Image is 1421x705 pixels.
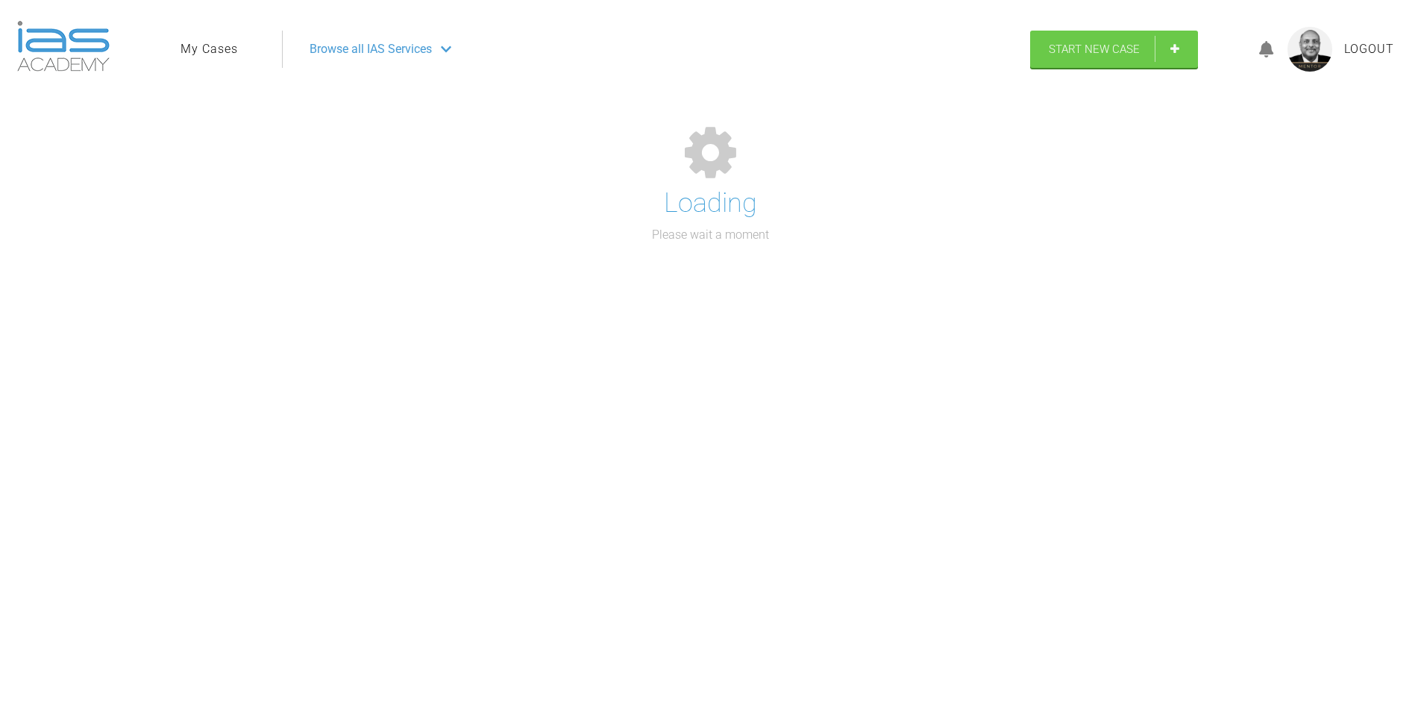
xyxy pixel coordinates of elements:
[1030,31,1198,68] a: Start New Case
[310,40,432,59] span: Browse all IAS Services
[181,40,238,59] a: My Cases
[17,21,110,72] img: logo-light.3e3ef733.png
[664,182,757,225] h1: Loading
[1344,40,1394,59] a: Logout
[1049,43,1140,56] span: Start New Case
[652,225,769,245] p: Please wait a moment
[1287,27,1332,72] img: profile.png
